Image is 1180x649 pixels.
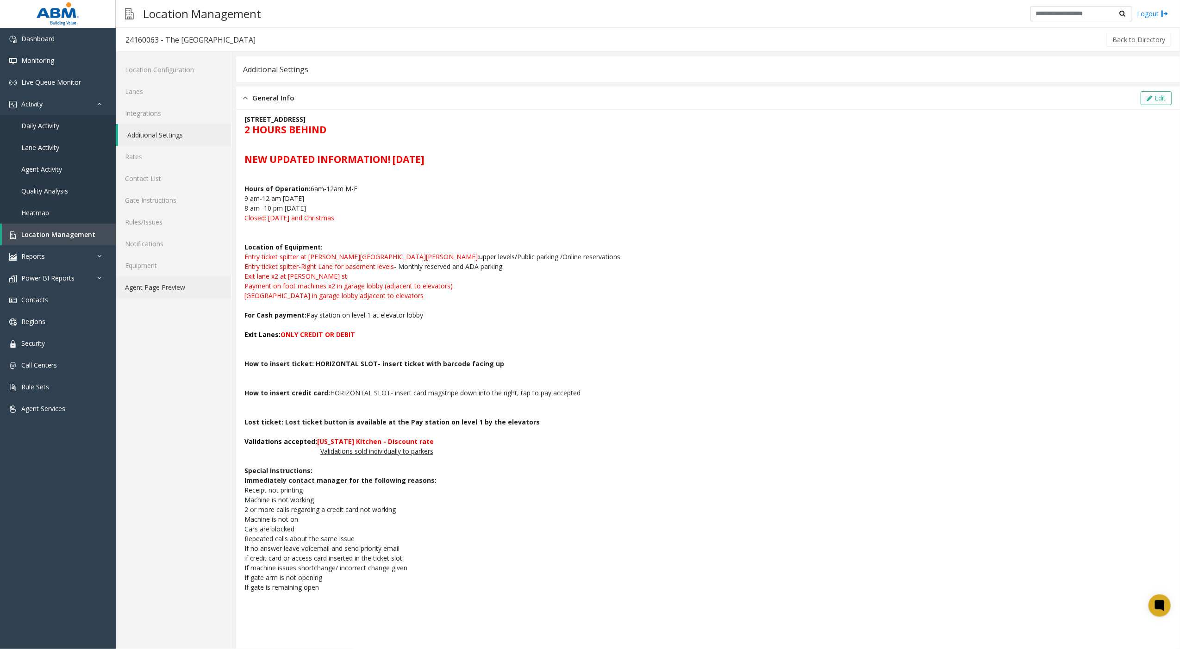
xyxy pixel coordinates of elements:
[244,476,437,485] b: Immediately contact manager for the following reasons:
[244,466,312,475] b: Special Instructions:
[244,153,425,166] font: NEW UPDATED INFORMATION! [DATE]
[21,121,59,130] span: Daily Activity
[479,252,517,261] font: upper levels/
[244,281,453,290] font: Payment on foot machines x2 in garage lobby (adjacent to elevators)
[1141,91,1172,105] button: Edit
[9,362,17,369] img: 'icon'
[1137,9,1168,19] a: Logout
[9,297,17,304] img: 'icon'
[9,275,17,282] img: 'icon'
[281,330,355,339] font: ONLY CREDIT OR DEBIT
[138,2,266,25] h3: Location Management
[244,330,281,339] font: Exit Lanes:
[252,93,294,103] span: General Info
[21,361,57,369] span: Call Centers
[244,311,306,319] b: For Cash payment:
[244,291,424,300] font: [GEOGRAPHIC_DATA] in garage lobby adjacent to elevators
[244,252,479,261] font: Entry ticket spitter at [PERSON_NAME][GEOGRAPHIC_DATA][PERSON_NAME]:
[244,123,326,136] font: 2 HOURS BEHIND
[125,34,256,46] div: 24160063 - The [GEOGRAPHIC_DATA]
[244,418,540,426] b: Lost ticket: Lost ticket button is available at the Pay station on level 1 by the elevators
[244,262,394,271] font: Entry ticket spitter-Right Lane for basement levels
[330,388,581,397] span: HORIZONTAL SLOT- insert card magstripe down into the right, tap to pay accepted
[244,359,504,368] b: How to insert ticket: HORIZONTAL SLOT- insert ticket with barcode facing up
[116,59,231,81] a: Location Configuration
[9,231,17,239] img: 'icon'
[21,78,81,87] span: Live Queue Monitor
[9,340,17,348] img: 'icon'
[244,388,330,397] b: How to insert credit card:
[21,143,59,152] span: Lane Activity
[320,447,433,456] u: Validations sold individually to parkers
[243,63,308,75] div: Additional Settings
[21,274,75,282] span: Power BI Reports
[9,406,17,413] img: 'icon'
[244,543,1172,553] div: If no answer leave voicemail and send priority email
[21,295,48,304] span: Contacts
[244,203,1172,213] div: 8 am- 10 pm [DATE]
[244,437,317,446] font: Validations accepted:
[517,252,622,261] span: Public parking /Online reservations.
[1161,9,1168,19] img: logout
[21,252,45,261] span: Reports
[244,272,347,281] font: Exit lane x2 at [PERSON_NAME] st
[1106,33,1171,47] button: Back to Directory
[2,224,116,245] a: Location Management
[244,524,1172,534] div: Cars are blocked
[394,262,504,271] span: - Monthly reserved and ADA parking.
[244,534,1172,543] div: Repeated calls about the same issue
[116,255,231,276] a: Equipment
[9,253,17,261] img: 'icon'
[125,2,134,25] img: pageIcon
[9,57,17,65] img: 'icon'
[244,115,306,124] b: [STREET_ADDRESS]
[244,184,1172,193] div: 6am-12am M-F
[9,36,17,43] img: 'icon'
[243,93,248,103] img: opened
[244,485,1172,495] div: Receipt not printing
[21,230,95,239] span: Location Management
[9,318,17,326] img: 'icon'
[9,101,17,108] img: 'icon'
[116,81,231,102] a: Lanes
[116,233,231,255] a: Notifications
[244,573,1172,582] div: If gate arm is not opening
[116,102,231,124] a: Integrations
[244,184,311,193] b: Hours of Operation:
[244,243,323,251] b: Location of Equipment:
[244,505,1172,514] div: 2 or more calls regarding a credit card not working
[244,495,1172,505] div: Machine is not working
[244,193,1172,203] div: 9 am-12 am [DATE]
[21,187,68,195] span: Quality Analysis
[21,317,45,326] span: Regions
[317,437,434,446] font: [US_STATE] Kitchen - Discount rate
[21,404,65,413] span: Agent Services
[116,168,231,189] a: Contact List
[21,165,62,174] span: Agent Activity
[116,189,231,211] a: Gate Instructions
[244,582,1172,592] div: If gate is remaining open
[244,514,1172,524] div: Machine is not on
[21,100,43,108] span: Activity
[116,146,231,168] a: Rates
[118,124,231,146] a: Additional Settings
[244,563,1172,573] div: If machine issues shortchange/ incorrect change given
[244,553,1172,563] div: if credit card or access card inserted in the ticket slot
[244,310,1172,320] div: Pay station on level 1 at elevator lobby
[116,211,231,233] a: Rules/Issues
[21,208,49,217] span: Heatmap
[116,276,231,298] a: Agent Page Preview
[21,34,55,43] span: Dashboard
[21,382,49,391] span: Rule Sets
[9,79,17,87] img: 'icon'
[21,339,45,348] span: Security
[9,384,17,391] img: 'icon'
[244,213,334,222] font: Closed: [DATE] and Christmas
[21,56,54,65] span: Monitoring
